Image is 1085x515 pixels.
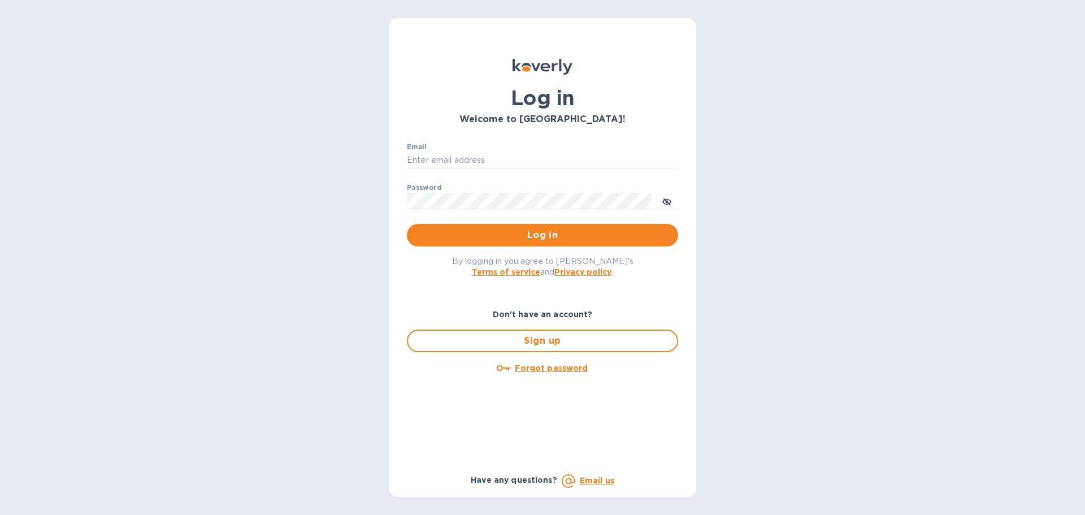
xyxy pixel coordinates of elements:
[580,476,614,485] a: Email us
[515,363,588,373] u: Forgot password
[416,228,669,242] span: Log in
[407,144,427,150] label: Email
[407,152,678,169] input: Enter email address
[407,86,678,110] h1: Log in
[417,334,668,348] span: Sign up
[493,310,593,319] b: Don't have an account?
[513,59,572,75] img: Koverly
[656,189,678,212] button: toggle password visibility
[407,330,678,352] button: Sign up
[407,114,678,125] h3: Welcome to [GEOGRAPHIC_DATA]!
[471,475,557,484] b: Have any questions?
[472,267,540,276] a: Terms of service
[407,184,441,191] label: Password
[554,267,611,276] a: Privacy policy
[407,224,678,246] button: Log in
[452,257,633,276] span: By logging in you agree to [PERSON_NAME]'s and .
